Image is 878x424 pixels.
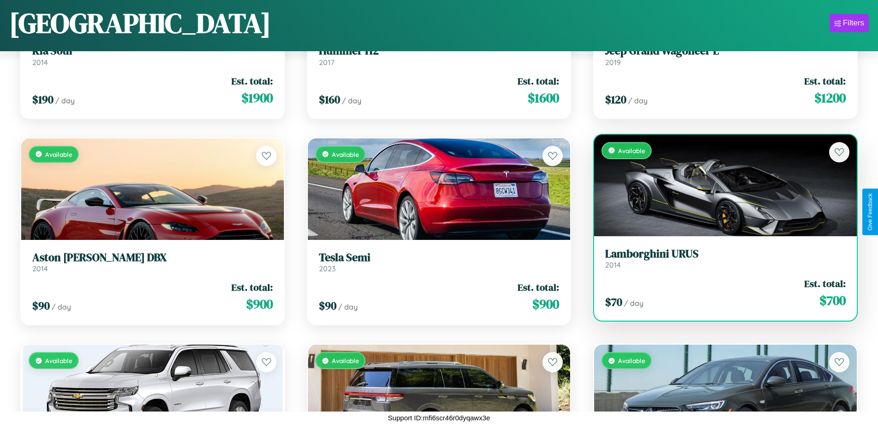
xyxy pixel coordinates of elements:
[319,298,336,313] span: $ 90
[32,298,50,313] span: $ 90
[338,302,358,311] span: / day
[319,251,560,264] h3: Tesla Semi
[518,74,559,88] span: Est. total:
[819,291,846,310] span: $ 700
[342,96,361,105] span: / day
[814,89,846,107] span: $ 1200
[532,295,559,313] span: $ 900
[332,150,359,158] span: Available
[605,44,846,58] h3: Jeep Grand Wagoneer L
[32,92,53,107] span: $ 190
[605,247,846,270] a: Lamborghini URUS2014
[332,357,359,364] span: Available
[319,92,340,107] span: $ 160
[804,277,846,290] span: Est. total:
[843,18,864,28] div: Filters
[45,150,72,158] span: Available
[628,96,648,105] span: / day
[55,96,75,105] span: / day
[605,294,622,310] span: $ 70
[32,251,273,274] a: Aston [PERSON_NAME] DBX2014
[45,357,72,364] span: Available
[624,299,643,308] span: / day
[231,74,273,88] span: Est. total:
[605,58,621,67] span: 2019
[32,251,273,264] h3: Aston [PERSON_NAME] DBX
[605,247,846,261] h3: Lamborghini URUS
[32,264,48,273] span: 2014
[319,251,560,274] a: Tesla Semi2023
[319,44,560,67] a: Hummer H22017
[246,295,273,313] span: $ 900
[32,44,273,58] h3: Kia Soul
[605,44,846,67] a: Jeep Grand Wagoneer L2019
[528,89,559,107] span: $ 1600
[518,281,559,294] span: Est. total:
[830,14,869,32] button: Filters
[867,193,873,231] div: Give Feedback
[319,44,560,58] h3: Hummer H2
[388,412,490,424] p: Support ID: mfi6scr46r0dyqawx3e
[605,260,621,269] span: 2014
[52,302,71,311] span: / day
[804,74,846,88] span: Est. total:
[242,89,273,107] span: $ 1900
[231,281,273,294] span: Est. total:
[32,58,48,67] span: 2014
[32,44,273,67] a: Kia Soul2014
[319,264,336,273] span: 2023
[319,58,334,67] span: 2017
[9,4,271,42] h1: [GEOGRAPHIC_DATA]
[618,147,645,155] span: Available
[618,357,645,364] span: Available
[605,92,626,107] span: $ 120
